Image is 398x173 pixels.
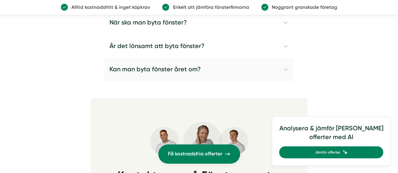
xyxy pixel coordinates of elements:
a: Få kostnadsfria offerter [158,144,240,164]
h4: När ska man byta fönster? [104,11,293,35]
p: Enkelt att jämföra fönsterfirmorna [169,3,249,11]
span: Jämför offerter [315,149,340,155]
img: Niclas från Fönsterexperter [150,127,179,155]
img: Nicholas från Fönsterexperter [219,127,248,155]
img: Jenny från Fönsterexperter [183,122,222,160]
h4: Analysera & jämför [PERSON_NAME] offerter med AI [279,124,383,146]
p: Alltid kostnadsfritt & inget köpkrav [68,3,150,11]
h4: Kan man byta fönster året om? [104,58,293,82]
p: Noggrant granskade företag [268,3,337,11]
span: Få kostnadsfria offerter [168,150,222,158]
h4: Är det lönsamt att byta fönster? [104,35,293,58]
a: Jämför offerter [279,146,383,158]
